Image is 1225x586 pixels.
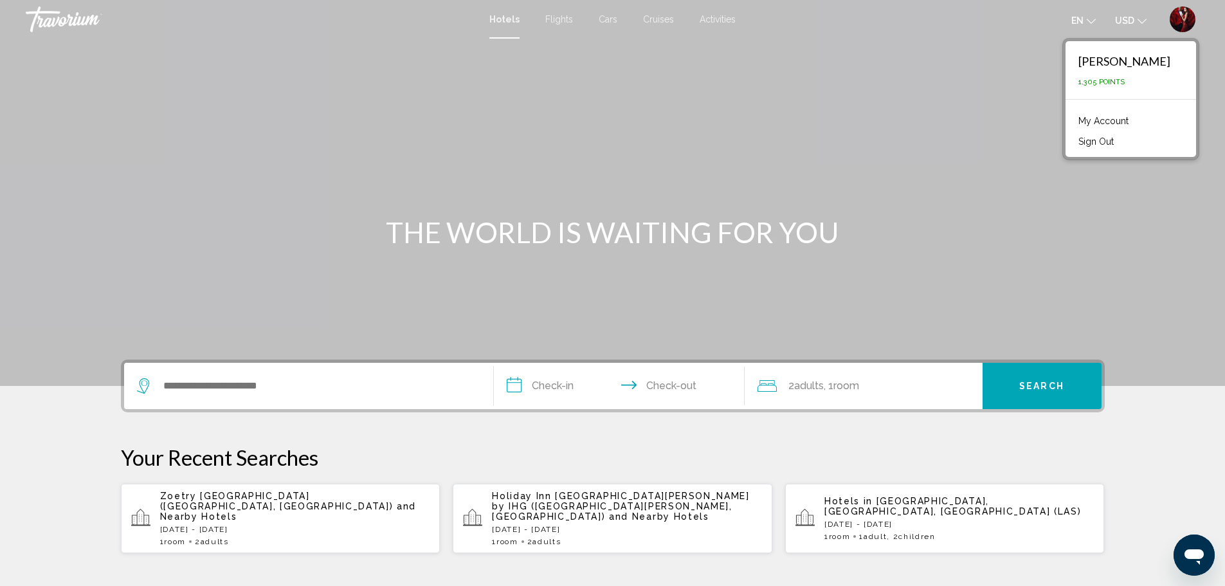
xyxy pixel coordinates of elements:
a: My Account [1072,113,1135,129]
span: Hotels in [824,496,873,506]
button: Change language [1071,11,1096,30]
span: and Nearby Hotels [160,501,417,522]
span: 1 [824,532,850,541]
button: Change currency [1115,11,1147,30]
span: USD [1115,15,1134,26]
span: 1,305 Points [1078,78,1125,86]
h1: THE WORLD IS WAITING FOR YOU [372,215,854,249]
span: 2 [788,377,824,395]
span: 1 [160,537,186,546]
p: [DATE] - [DATE] [160,525,430,534]
a: Cruises [643,14,674,24]
span: en [1071,15,1084,26]
span: and Nearby Hotels [609,511,709,522]
span: [GEOGRAPHIC_DATA], [GEOGRAPHIC_DATA], [GEOGRAPHIC_DATA] (LAS) [824,496,1082,517]
p: [DATE] - [DATE] [492,525,762,534]
span: Zoetry [GEOGRAPHIC_DATA] ([GEOGRAPHIC_DATA], [GEOGRAPHIC_DATA]) [160,491,394,511]
span: Adults [794,380,824,392]
p: Your Recent Searches [121,444,1105,470]
div: Search widget [124,363,1102,409]
a: Travorium [26,6,476,32]
button: User Menu [1166,6,1199,33]
a: Flights [545,14,573,24]
p: [DATE] - [DATE] [824,520,1094,529]
span: Holiday Inn [GEOGRAPHIC_DATA][PERSON_NAME] by IHG ([GEOGRAPHIC_DATA][PERSON_NAME], [GEOGRAPHIC_DA... [492,491,750,522]
span: Room [829,532,851,541]
button: Sign Out [1072,133,1120,150]
button: Zoetry [GEOGRAPHIC_DATA] ([GEOGRAPHIC_DATA], [GEOGRAPHIC_DATA]) and Nearby Hotels[DATE] - [DATE]1... [121,483,440,554]
span: , 1 [824,377,859,395]
span: Adult [864,532,887,541]
span: Room [164,537,186,546]
button: Search [983,363,1102,409]
span: 1 [859,532,887,541]
span: Adults [201,537,229,546]
div: [PERSON_NAME] [1078,54,1170,68]
a: Cars [599,14,617,24]
span: Search [1019,381,1064,392]
span: 2 [195,537,229,546]
img: Z [1170,6,1195,32]
iframe: Button to launch messaging window [1174,535,1215,576]
span: Room [833,380,859,392]
span: Room [496,537,518,546]
button: Check in and out dates [494,363,745,409]
a: Hotels [489,14,520,24]
span: Children [898,532,935,541]
span: 2 [527,537,561,546]
button: Holiday Inn [GEOGRAPHIC_DATA][PERSON_NAME] by IHG ([GEOGRAPHIC_DATA][PERSON_NAME], [GEOGRAPHIC_DA... [453,483,772,554]
a: Activities [700,14,736,24]
span: Adults [532,537,561,546]
span: 1 [492,537,518,546]
button: Hotels in [GEOGRAPHIC_DATA], [GEOGRAPHIC_DATA], [GEOGRAPHIC_DATA] (LAS)[DATE] - [DATE]1Room1Adult... [785,483,1105,554]
span: , 2 [887,532,936,541]
button: Travelers: 2 adults, 0 children [745,363,983,409]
